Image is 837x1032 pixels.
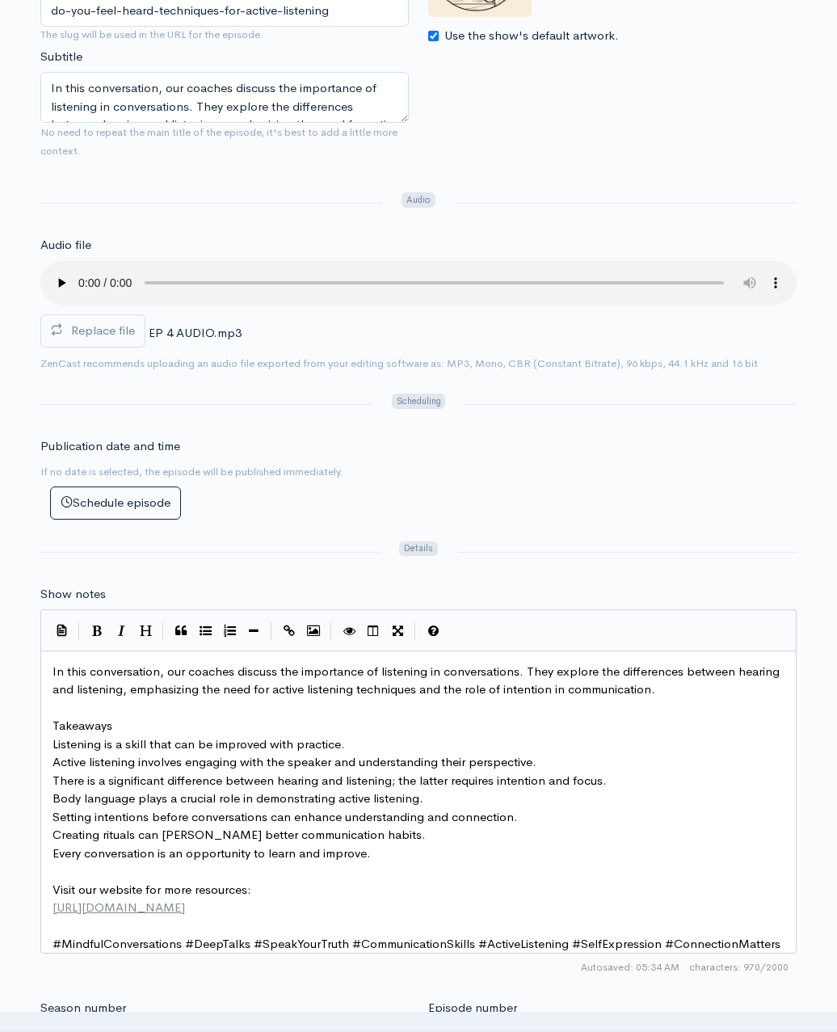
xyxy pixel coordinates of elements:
span: Autosaved: 05:34 AM [581,960,679,975]
label: Publication date and time [40,437,180,456]
button: Toggle Fullscreen [385,619,410,643]
button: Generic List [193,619,217,643]
small: The slug will be used in the URL for the episode. [40,27,409,43]
button: Markdown Guide [421,619,445,643]
button: Insert Show Notes Template [49,617,74,642]
button: Italic [109,619,133,643]
span: Replace file [71,322,135,338]
button: Toggle Preview [337,619,361,643]
button: Schedule episode [50,487,181,520]
span: [URL][DOMAIN_NAME] [53,899,185,915]
label: Subtitle [40,48,82,66]
button: Toggle Side by Side [361,619,385,643]
button: Heading [133,619,158,643]
span: Audio [402,192,435,208]
button: Insert Horizontal Line [242,619,266,643]
span: Takeaways [53,718,112,733]
i: | [330,622,332,641]
i: | [162,622,164,641]
span: Creating rituals can [PERSON_NAME] better communication habits. [53,827,426,842]
span: Scheduling [392,394,445,409]
button: Numbered List [217,619,242,643]
span: Listening is a skill that can be improved with practice. [53,736,345,752]
span: Setting intentions before conversations can enhance understanding and connection. [53,809,518,824]
span: EP 4 AUDIO.mp3 [149,325,242,340]
span: Every conversation is an opportunity to learn and improve. [53,845,371,861]
i: | [271,622,272,641]
small: If no date is selected, the episode will be published immediately. [40,465,343,478]
textarea: In this conversation, our coaches discuss the importance of listening in conversations. They expl... [40,72,409,123]
i: | [78,622,80,641]
button: Insert Image [301,619,326,643]
i: | [414,622,416,641]
small: ZenCast recommends uploading an audio file exported from your editing software as: MP3, Mono, CBR... [40,356,758,370]
small: No need to repeat the main title of the episode, it's best to add a little more context. [40,125,397,158]
span: #MindfulConversations #DeepTalks #SpeakYourTruth #CommunicationSkills #ActiveListening #SelfExpre... [53,936,780,951]
span: Visit our website for more resources: [53,882,251,897]
span: Active listening involves engaging with the speaker and understanding their perspective. [53,754,536,769]
span: 970/2000 [689,960,789,975]
span: In this conversation, our coaches discuss the importance of listening in conversations. They expl... [53,663,783,697]
label: Use the show's default artwork. [444,27,619,45]
label: Episode number [428,999,517,1017]
label: Audio file [40,236,91,255]
span: There is a significant difference between hearing and listening; the latter requires intention an... [53,773,607,788]
button: Create Link [277,619,301,643]
span: Body language plays a crucial role in demonstrating active listening. [53,790,423,806]
label: Show notes [40,585,106,604]
button: Quote [169,619,193,643]
span: Details [399,541,437,557]
button: Bold [85,619,109,643]
label: Season number [40,999,126,1017]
